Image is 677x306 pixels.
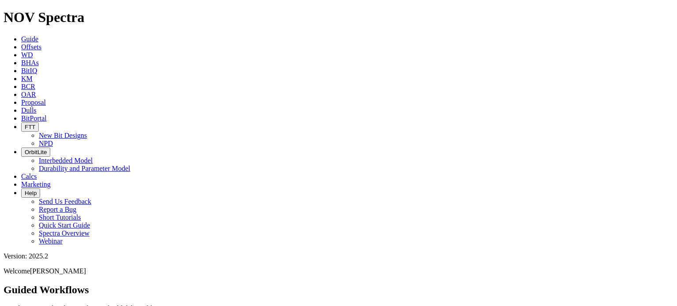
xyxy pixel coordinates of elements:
[21,51,33,59] a: WD
[4,284,673,296] h2: Guided Workflows
[21,59,39,66] a: BHAs
[4,252,673,260] div: Version: 2025.2
[39,198,91,205] a: Send Us Feedback
[21,91,36,98] a: OAR
[21,107,37,114] a: Dulls
[39,132,87,139] a: New Bit Designs
[21,67,37,74] a: BitIQ
[39,237,63,245] a: Webinar
[21,188,40,198] button: Help
[39,221,90,229] a: Quick Start Guide
[21,43,41,51] a: Offsets
[25,190,37,196] span: Help
[21,35,38,43] a: Guide
[21,181,51,188] a: Marketing
[21,75,33,82] a: KM
[21,147,50,157] button: OrbitLite
[21,83,35,90] a: BCR
[30,267,86,275] span: [PERSON_NAME]
[39,214,81,221] a: Short Tutorials
[21,122,39,132] button: FTT
[39,229,89,237] a: Spectra Overview
[39,206,76,213] a: Report a Bug
[39,165,130,172] a: Durability and Parameter Model
[25,124,35,130] span: FTT
[39,157,93,164] a: Interbedded Model
[25,149,47,155] span: OrbitLite
[4,9,673,26] h1: NOV Spectra
[39,140,53,147] a: NPD
[21,114,47,122] a: BitPortal
[4,267,673,275] p: Welcome
[21,99,46,106] a: Proposal
[21,173,37,180] a: Calcs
